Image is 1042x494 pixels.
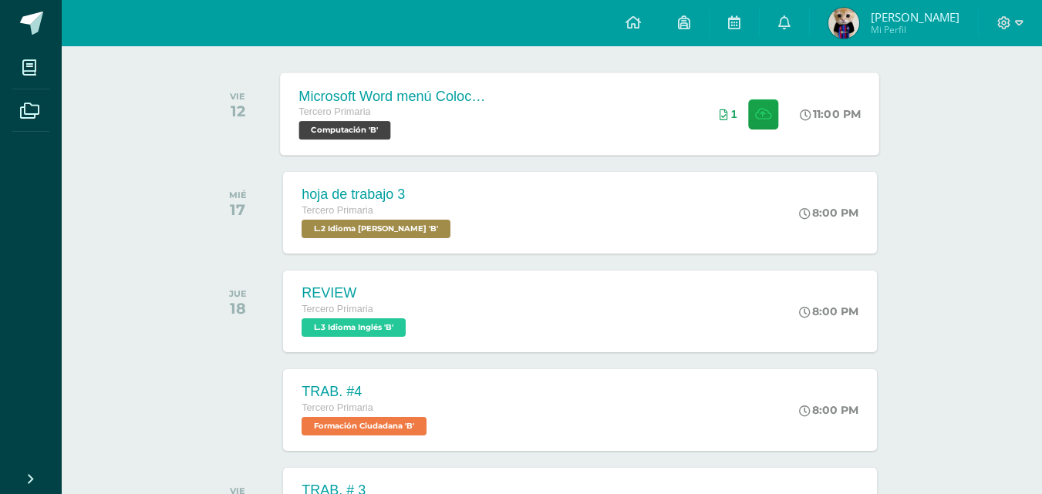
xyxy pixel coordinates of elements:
div: 8:00 PM [799,403,858,417]
span: [PERSON_NAME] [871,9,959,25]
span: L.3 Idioma Inglés 'B' [302,318,406,337]
div: 17 [229,200,247,219]
span: Tercero Primaria [299,106,371,117]
span: Tercero Primaria [302,304,373,314]
div: TRAB. #4 [302,384,430,400]
span: L.2 Idioma Maya Kaqchikel 'B' [302,220,450,238]
div: 8:00 PM [799,304,858,318]
div: 11:00 PM [801,107,862,121]
div: hoja de trabajo 3 [302,187,454,203]
span: Tercero Primaria [302,402,373,413]
div: 12 [230,102,245,120]
div: VIE [230,91,245,102]
div: Archivos entregados [720,108,737,120]
div: REVIEW [302,285,410,301]
div: 18 [229,299,247,318]
span: Mi Perfil [871,23,959,36]
div: Microsoft Word menú Colocación de márgenes [299,88,486,104]
div: 8:00 PM [799,206,858,220]
span: Tercero Primaria [302,205,373,216]
img: ae44e4c4ba5e236873433aba2ce02fb8.png [828,8,859,39]
span: Computación 'B' [299,121,391,139]
span: 1 [731,108,737,120]
div: MIÉ [229,190,247,200]
span: Formación Ciudadana 'B' [302,417,427,435]
div: JUE [229,288,247,299]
